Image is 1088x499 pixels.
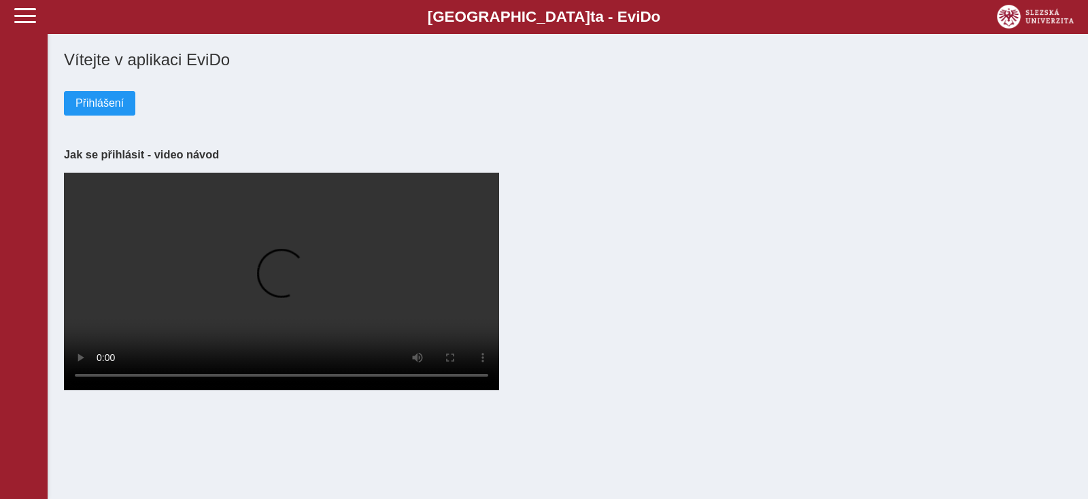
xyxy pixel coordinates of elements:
[64,91,135,116] button: Přihlášení
[64,148,1072,161] h3: Jak se přihlásit - video návod
[640,8,651,25] span: D
[75,97,124,109] span: Přihlášení
[997,5,1074,29] img: logo_web_su.png
[41,8,1047,26] b: [GEOGRAPHIC_DATA] a - Evi
[651,8,661,25] span: o
[64,173,499,390] video: Your browser does not support the video tag.
[590,8,595,25] span: t
[64,50,1072,69] h1: Vítejte v aplikaci EviDo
